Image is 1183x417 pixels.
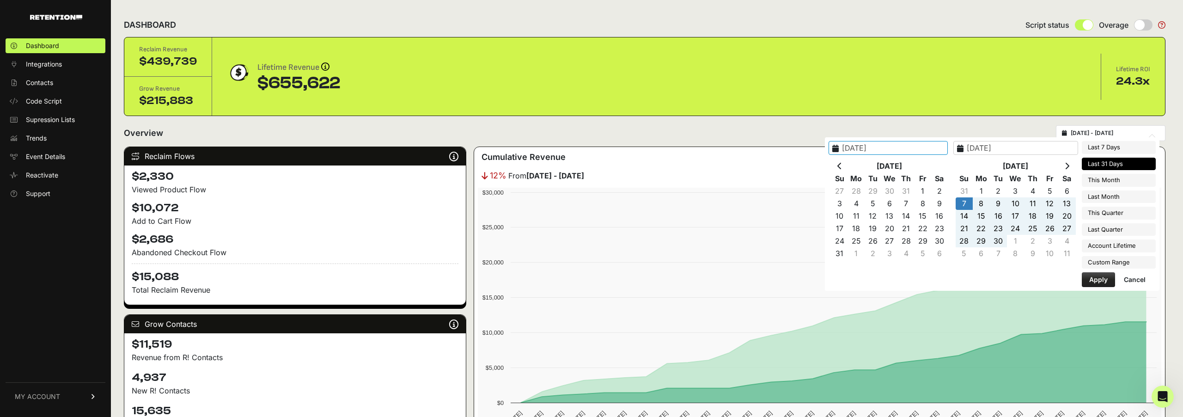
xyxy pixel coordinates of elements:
strong: [DATE] - [DATE] [526,171,584,180]
td: 2 [990,185,1007,197]
div: Grow Contacts [124,315,466,333]
td: 27 [1058,222,1075,235]
td: 18 [848,222,865,235]
li: Last Quarter [1082,223,1156,236]
td: 19 [1041,210,1058,222]
h4: 4,937 [132,370,458,385]
th: We [1007,172,1024,185]
td: 16 [990,210,1007,222]
td: 11 [848,210,865,222]
td: 10 [831,210,848,222]
span: Supression Lists [26,115,75,124]
td: 21 [956,222,973,235]
td: 22 [973,222,990,235]
li: Account Lifetime [1082,239,1156,252]
text: $25,000 [482,224,503,231]
h4: $15,088 [132,264,458,284]
th: Th [1024,172,1041,185]
button: Apply [1082,272,1115,287]
span: MY ACCOUNT [15,392,60,401]
div: $439,739 [139,54,197,69]
a: Integrations [6,57,105,72]
div: Lifetime ROI [1116,65,1150,74]
li: Last 7 Days [1082,141,1156,154]
h3: Cumulative Revenue [482,151,566,164]
td: 1 [915,185,931,197]
div: $215,883 [139,93,197,108]
td: 29 [865,185,881,197]
td: 9 [990,197,1007,210]
td: 6 [973,247,990,260]
td: 8 [973,197,990,210]
img: Retention.com [30,15,82,20]
a: Code Script [6,94,105,109]
td: 28 [848,185,865,197]
th: Th [898,172,915,185]
td: 31 [831,247,848,260]
td: 24 [831,235,848,247]
td: 2 [931,185,948,197]
td: 6 [881,197,898,210]
td: 3 [1007,185,1024,197]
h4: $11,519 [132,337,458,352]
span: 12% [490,169,506,182]
div: Viewed Product Flow [132,184,458,195]
td: 20 [1058,210,1075,222]
span: Overage [1099,19,1128,31]
img: dollar-coin-05c43ed7efb7bc0c12610022525b4bbbb207c7efeef5aecc26f025e68dcafac9.png [227,61,250,84]
td: 4 [1058,235,1075,247]
td: 9 [931,197,948,210]
td: 28 [956,235,973,247]
a: Dashboard [6,38,105,53]
span: Script status [1025,19,1069,31]
text: $0 [497,399,503,406]
td: 16 [931,210,948,222]
span: Event Details [26,152,65,161]
text: $10,000 [482,329,503,336]
td: 1 [848,247,865,260]
td: 25 [1024,222,1041,235]
td: 1 [1007,235,1024,247]
div: Reclaim Flows [124,147,466,166]
td: 11 [1024,197,1041,210]
div: Lifetime Revenue [257,61,340,74]
span: Trends [26,134,47,143]
h2: DASHBOARD [124,18,176,31]
div: Grow Revenue [139,84,197,93]
h4: $2,330 [132,169,458,184]
span: Reactivate [26,171,58,180]
td: 12 [1041,197,1058,210]
td: 20 [881,222,898,235]
td: 31 [898,185,915,197]
td: 17 [831,222,848,235]
td: 5 [956,247,973,260]
td: 1 [973,185,990,197]
th: Fr [1041,172,1058,185]
td: 8 [915,197,931,210]
td: 31 [956,185,973,197]
th: Mo [848,172,865,185]
th: [DATE] [973,160,1059,172]
td: 18 [1024,210,1041,222]
td: 9 [1024,247,1041,260]
td: 14 [956,210,973,222]
td: 26 [865,235,881,247]
td: 29 [915,235,931,247]
td: 4 [1024,185,1041,197]
text: $20,000 [482,259,503,266]
a: Trends [6,131,105,146]
li: Last Month [1082,190,1156,203]
td: 3 [1041,235,1058,247]
th: Fr [915,172,931,185]
td: 21 [898,222,915,235]
p: New R! Contacts [132,385,458,396]
td: 10 [1041,247,1058,260]
a: Supression Lists [6,112,105,127]
a: Reactivate [6,168,105,183]
td: 27 [881,235,898,247]
th: Tu [990,172,1007,185]
td: 12 [865,210,881,222]
div: Abandoned Checkout Flow [132,247,458,258]
td: 2 [865,247,881,260]
td: 15 [973,210,990,222]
